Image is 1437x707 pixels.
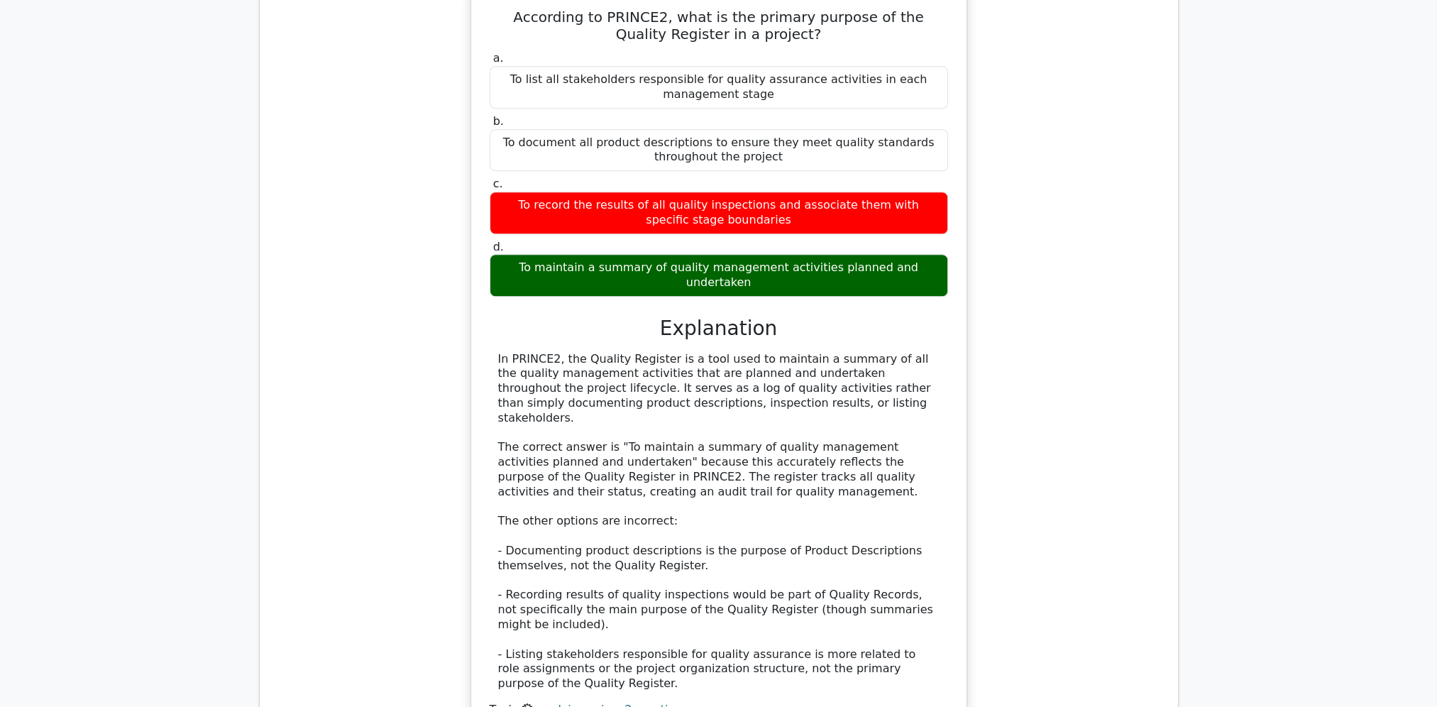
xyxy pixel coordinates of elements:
span: b. [493,114,504,128]
span: c. [493,177,503,190]
div: To document all product descriptions to ensure they meet quality standards throughout the project [490,129,948,172]
div: To list all stakeholders responsible for quality assurance activities in each management stage [490,66,948,109]
h5: According to PRINCE2, what is the primary purpose of the Quality Register in a project? [488,9,949,43]
div: To record the results of all quality inspections and associate them with specific stage boundaries [490,192,948,234]
span: a. [493,51,504,65]
span: d. [493,240,504,253]
h3: Explanation [498,317,940,341]
div: To maintain a summary of quality management activities planned and undertaken [490,254,948,297]
div: In PRINCE2, the Quality Register is a tool used to maintain a summary of all the quality manageme... [498,352,940,691]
